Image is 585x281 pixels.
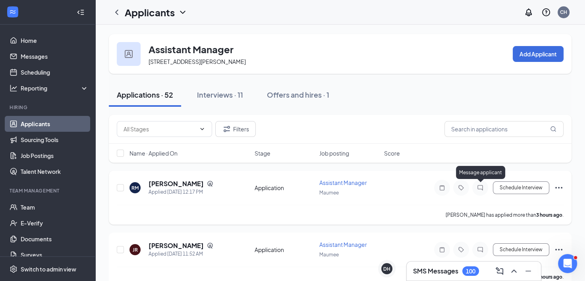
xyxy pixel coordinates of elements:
svg: QuestionInfo [541,8,551,17]
svg: ChatInactive [475,185,485,191]
div: Hiring [10,104,87,111]
button: ComposeMessage [493,265,506,277]
svg: Notifications [524,8,533,17]
div: 100 [466,268,475,275]
button: Add Applicant [513,46,564,62]
h3: Assistant Manager [149,42,234,56]
span: Maumee [319,190,339,196]
a: Applicants [21,116,89,132]
a: Job Postings [21,148,89,164]
div: Team Management [10,187,87,194]
div: Switch to admin view [21,265,76,273]
span: Job posting [319,149,349,157]
svg: ComposeMessage [495,266,504,276]
svg: WorkstreamLogo [9,8,17,16]
a: E-Verify [21,215,89,231]
svg: ChevronDown [199,126,205,132]
svg: ChatInactive [475,246,485,253]
svg: Ellipses [554,245,564,254]
span: Assistant Manager [319,241,367,248]
span: Assistant Manager [319,179,367,186]
div: Reporting [21,84,89,92]
svg: Tag [456,185,466,191]
div: Interviews · 11 [197,90,243,100]
b: 4 hours ago [536,274,562,280]
span: Stage [255,149,270,157]
svg: MagnifyingGlass [550,126,556,132]
div: Applications · 52 [117,90,173,100]
svg: Note [437,246,447,253]
div: Application [255,184,315,192]
svg: Note [437,185,447,191]
svg: Filter [222,124,232,134]
svg: SourcingTools [207,181,213,187]
button: Schedule Interview [493,243,549,256]
a: Talent Network [21,164,89,179]
h5: [PERSON_NAME] [149,241,204,250]
span: Score [384,149,400,157]
iframe: Intercom live chat [558,254,577,273]
span: [STREET_ADDRESS][PERSON_NAME] [149,58,246,65]
div: RM [131,185,139,191]
div: Message applicant [456,166,505,179]
a: Team [21,199,89,215]
div: JR [133,246,138,253]
b: 3 hours ago [536,212,562,218]
span: Name · Applied On [129,149,178,157]
button: ChevronUp [508,265,520,277]
svg: Minimize [523,266,533,276]
button: Schedule Interview [493,181,549,194]
h5: [PERSON_NAME] [149,179,204,188]
svg: Collapse [77,8,85,16]
svg: SourcingTools [207,243,213,249]
div: Offers and hires · 1 [267,90,329,100]
a: Messages [21,48,89,64]
div: DH [383,266,390,272]
div: Application [255,246,315,254]
p: [PERSON_NAME] has applied more than . [446,212,564,218]
input: Search in applications [444,121,564,137]
div: Applied [DATE] 12:17 PM [149,188,213,196]
button: Minimize [522,265,535,277]
a: Surveys [21,247,89,263]
svg: ChevronUp [509,266,519,276]
h1: Applicants [125,6,175,19]
svg: Settings [10,265,17,273]
input: All Stages [124,125,196,133]
div: CH [560,9,567,15]
span: Maumee [319,252,339,258]
button: Filter Filters [215,121,256,137]
img: user icon [125,50,133,58]
svg: ChevronDown [178,8,187,17]
a: Sourcing Tools [21,132,89,148]
a: Scheduling [21,64,89,80]
svg: Analysis [10,84,17,92]
a: Home [21,33,89,48]
svg: ChevronLeft [112,8,122,17]
svg: Tag [456,246,466,253]
div: Applied [DATE] 11:52 AM [149,250,213,258]
h3: SMS Messages [413,267,458,275]
svg: Ellipses [554,183,564,192]
a: Documents [21,231,89,247]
